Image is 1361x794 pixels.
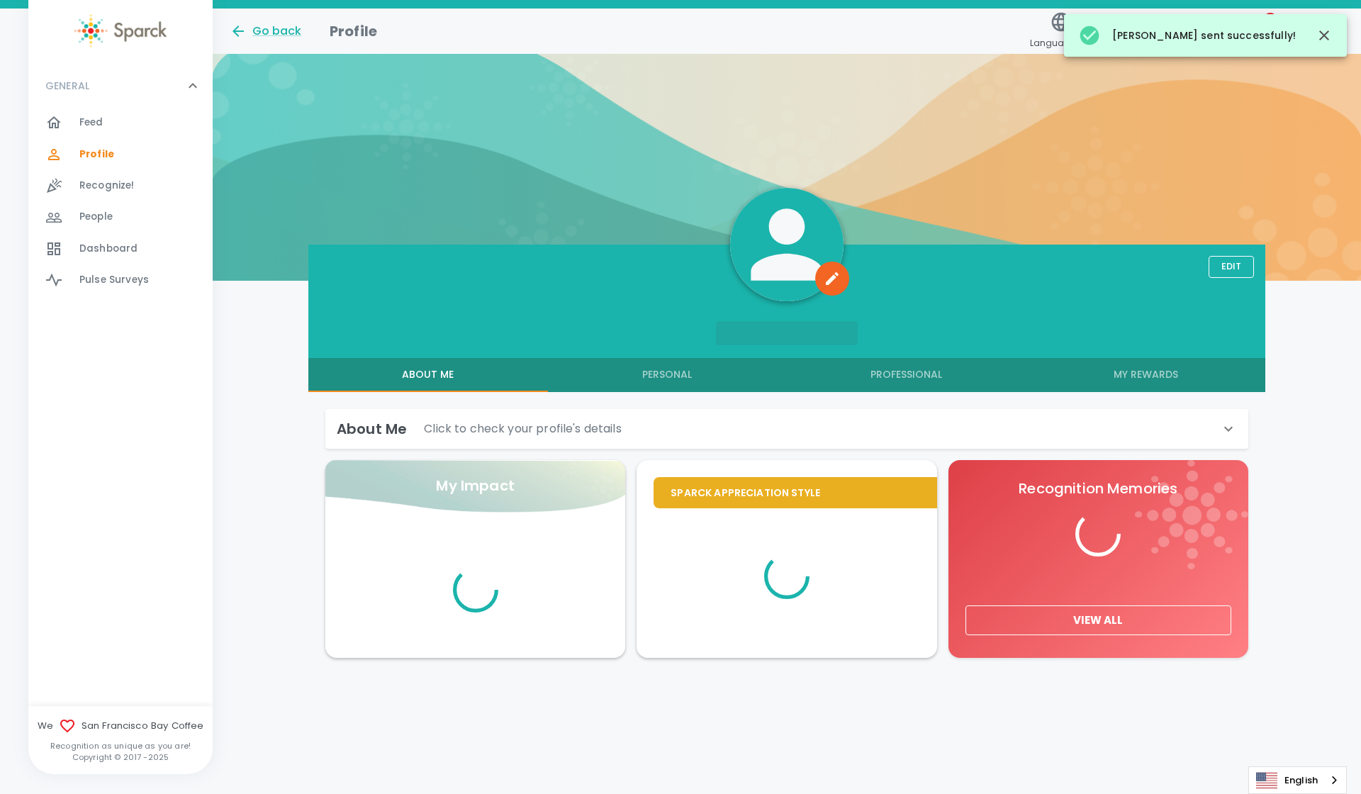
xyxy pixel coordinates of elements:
[230,23,301,40] button: Go back
[79,242,138,256] span: Dashboard
[1248,766,1347,794] div: Language
[424,420,622,437] p: Click to check your profile's details
[330,20,377,43] h1: Profile
[28,170,213,201] a: Recognize!
[1209,256,1254,278] button: Edit
[28,139,213,170] a: Profile
[337,418,407,440] h6: About Me
[28,717,213,734] span: We San Francisco Bay Coffee
[28,14,213,47] a: Sparck logo
[1026,358,1266,392] button: My Rewards
[671,486,919,500] p: Sparck Appreciation Style
[74,14,167,47] img: Sparck logo
[965,605,1231,635] button: View All
[965,477,1231,500] p: Recognition Memories
[79,273,149,287] span: Pulse Surveys
[1030,33,1092,52] span: Language:
[28,201,213,233] a: People
[1248,766,1347,794] aside: Language selected: English
[79,210,113,224] span: People
[79,116,103,130] span: Feed
[548,358,788,392] button: Personal
[1135,460,1248,569] img: logo
[79,179,135,193] span: Recognize!
[28,264,213,296] a: Pulse Surveys
[28,107,213,138] a: Feed
[28,65,213,107] div: GENERAL
[1024,6,1097,57] button: Language:en
[436,474,514,497] p: My Impact
[1078,18,1296,52] div: [PERSON_NAME] sent successfully!
[28,233,213,264] a: Dashboard
[1249,767,1346,793] a: English
[28,751,213,763] p: Copyright © 2017 - 2025
[308,358,1265,392] div: full width tabs
[787,358,1026,392] button: Professional
[325,409,1248,449] div: About MeClick to check your profile's details
[308,358,548,392] button: About Me
[28,740,213,751] p: Recognition as unique as you are!
[79,147,114,162] span: Profile
[28,107,213,301] div: GENERAL
[45,79,89,93] p: GENERAL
